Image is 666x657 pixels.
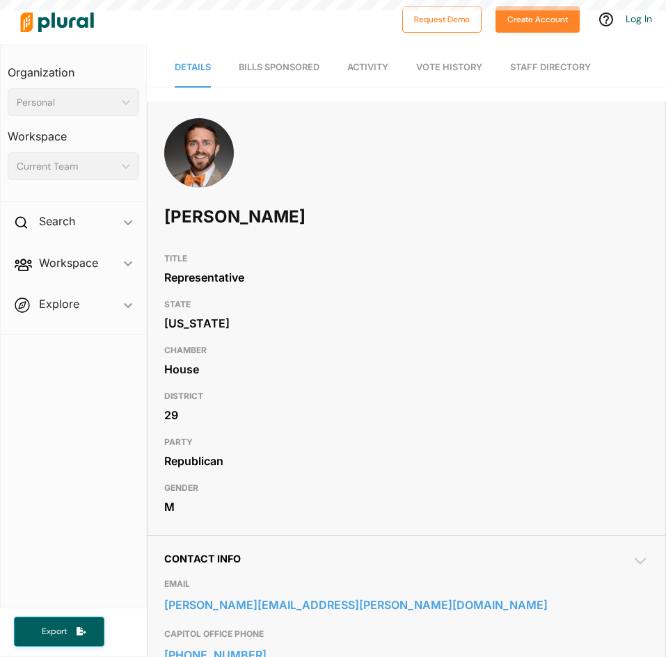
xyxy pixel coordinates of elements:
[164,480,649,496] h3: GENDER
[14,617,104,647] button: Export
[164,594,649,615] a: [PERSON_NAME][EMAIL_ADDRESS][PERSON_NAME][DOMAIN_NAME]
[17,95,116,110] div: Personal
[164,359,649,380] div: House
[164,267,649,288] div: Representative
[164,405,649,425] div: 29
[347,62,388,72] span: Activity
[17,159,116,174] div: Current Team
[402,6,482,33] button: Request Demo
[164,553,241,565] span: Contact Info
[164,118,234,220] img: Headshot of Matt Dubnik
[164,342,649,359] h3: CHAMBER
[164,626,649,642] h3: CAPITOL OFFICE PHONE
[175,48,211,88] a: Details
[164,313,649,334] div: [US_STATE]
[164,496,649,517] div: M
[39,213,75,229] h2: Search
[164,296,649,313] h3: STATE
[239,48,319,88] a: Bills Sponsored
[164,250,649,267] h3: TITLE
[8,52,139,83] h3: Organization
[495,11,580,26] a: Create Account
[239,62,319,72] span: Bills Sponsored
[510,48,591,88] a: Staff Directory
[495,6,580,33] button: Create Account
[164,196,455,238] h1: [PERSON_NAME]
[347,48,388,88] a: Activity
[626,13,652,25] a: Log In
[164,576,649,592] h3: EMAIL
[164,451,649,471] div: Republican
[164,388,649,405] h3: DISTRICT
[32,626,77,638] span: Export
[164,434,649,451] h3: PARTY
[8,116,139,147] h3: Workspace
[416,48,482,88] a: Vote History
[175,62,211,72] span: Details
[402,11,482,26] a: Request Demo
[416,62,482,72] span: Vote History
